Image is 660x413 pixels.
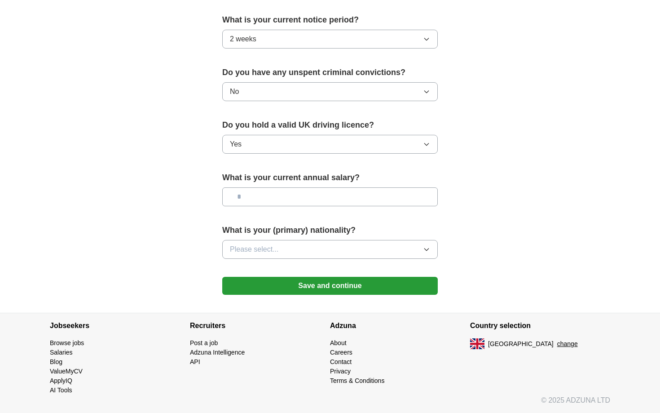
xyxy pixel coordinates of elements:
[50,377,72,384] a: ApplyIQ
[50,339,84,346] a: Browse jobs
[557,339,578,349] button: change
[50,349,73,356] a: Salaries
[330,377,384,384] a: Terms & Conditions
[222,172,438,184] label: What is your current annual salary?
[330,339,347,346] a: About
[222,224,438,236] label: What is your (primary) nationality?
[222,82,438,101] button: No
[222,14,438,26] label: What is your current notice period?
[190,339,218,346] a: Post a job
[230,139,242,150] span: Yes
[190,349,245,356] a: Adzuna Intelligence
[222,119,438,131] label: Do you hold a valid UK driving licence?
[50,368,83,375] a: ValueMyCV
[230,86,239,97] span: No
[190,358,200,365] a: API
[230,34,256,44] span: 2 weeks
[470,338,484,349] img: UK flag
[230,244,279,255] span: Please select...
[330,358,352,365] a: Contact
[222,135,438,154] button: Yes
[470,313,610,338] h4: Country selection
[50,358,62,365] a: Blog
[43,395,617,413] div: © 2025 ADZUNA LTD
[330,368,351,375] a: Privacy
[222,240,438,259] button: Please select...
[222,30,438,49] button: 2 weeks
[330,349,352,356] a: Careers
[222,67,438,79] label: Do you have any unspent criminal convictions?
[488,339,554,349] span: [GEOGRAPHIC_DATA]
[50,386,72,394] a: AI Tools
[222,277,438,295] button: Save and continue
